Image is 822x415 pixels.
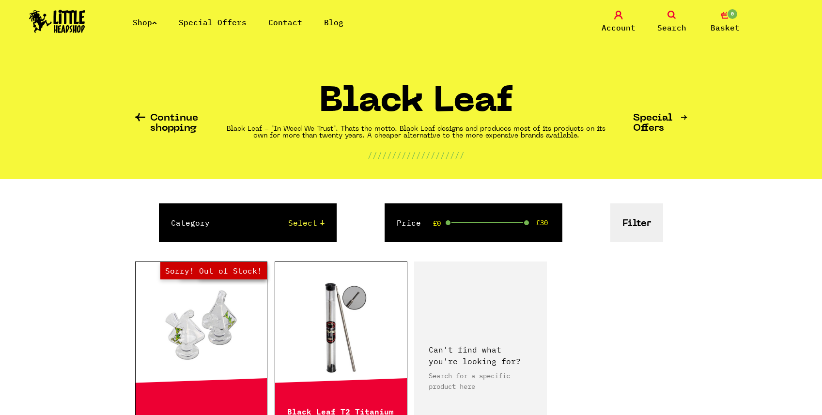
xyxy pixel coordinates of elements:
[536,219,548,227] span: £30
[135,113,200,134] a: Continue shopping
[324,17,343,27] a: Blog
[160,262,267,279] span: Sorry! Out of Stock!
[227,126,605,139] strong: Black Leaf - "In Weed We Trust". Thats the motto. Black Leaf designs and produces most of its pro...
[29,10,85,33] img: Little Head Shop Logo
[701,11,749,33] a: 0 Basket
[368,149,465,161] p: ////////////////////
[429,370,532,392] p: Search for a specific product here
[268,17,302,27] a: Contact
[648,11,696,33] a: Search
[727,8,738,20] span: 0
[319,86,513,126] h1: Black Leaf
[711,22,740,33] span: Basket
[633,113,687,134] a: Special Offers
[657,22,686,33] span: Search
[136,279,267,376] a: Out of Stock Hurry! Low Stock Sorry! Out of Stock!
[433,219,441,227] span: £0
[179,17,247,27] a: Special Offers
[610,203,663,242] button: Filter
[171,217,210,229] label: Category
[133,17,157,27] a: Shop
[429,344,532,367] p: Can't find what you're looking for?
[397,217,421,229] label: Price
[602,22,636,33] span: Account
